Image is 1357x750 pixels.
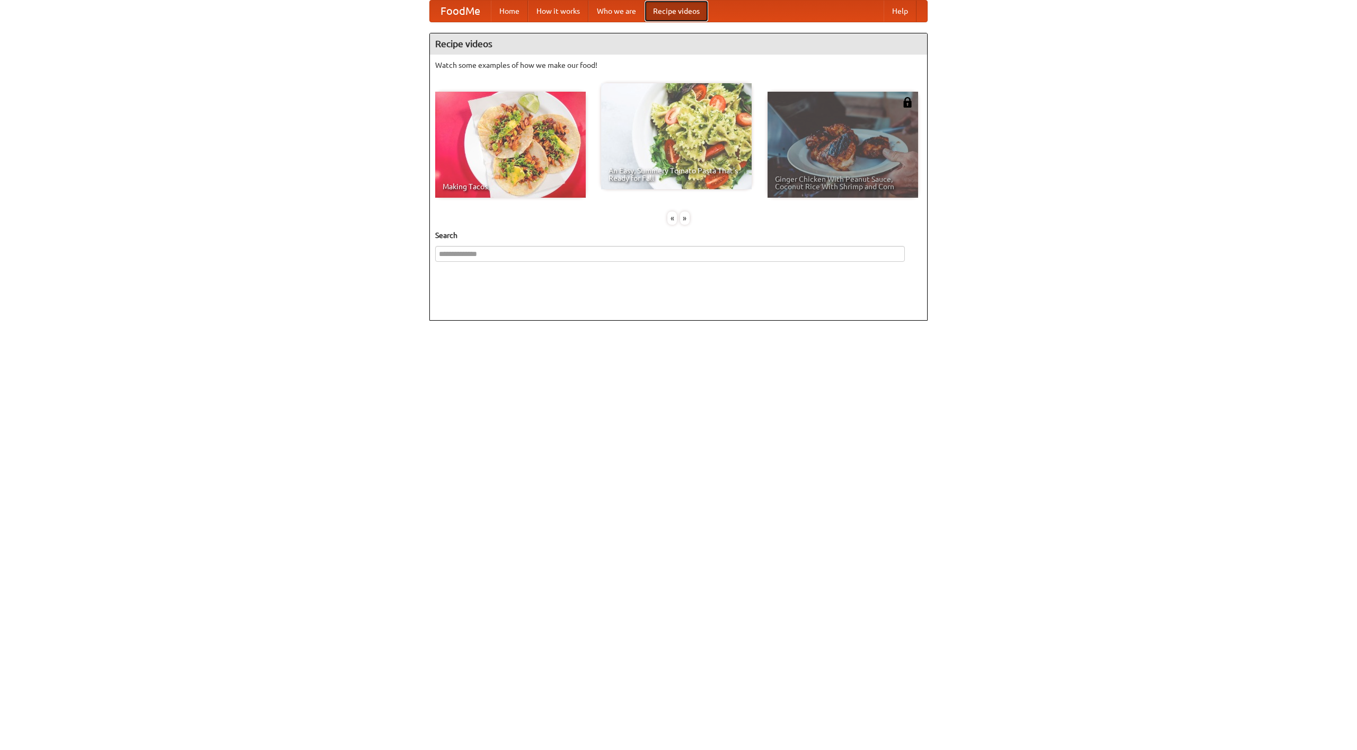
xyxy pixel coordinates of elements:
img: 483408.png [902,97,913,108]
a: Making Tacos [435,92,586,198]
span: Making Tacos [443,183,578,190]
span: An Easy, Summery Tomato Pasta That's Ready for Fall [609,167,744,182]
a: An Easy, Summery Tomato Pasta That's Ready for Fall [601,83,752,189]
p: Watch some examples of how we make our food! [435,60,922,70]
a: Who we are [588,1,645,22]
h4: Recipe videos [430,33,927,55]
a: Help [884,1,917,22]
h5: Search [435,230,922,241]
div: » [680,211,690,225]
a: Home [491,1,528,22]
a: FoodMe [430,1,491,22]
a: Recipe videos [645,1,708,22]
a: How it works [528,1,588,22]
div: « [667,211,677,225]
